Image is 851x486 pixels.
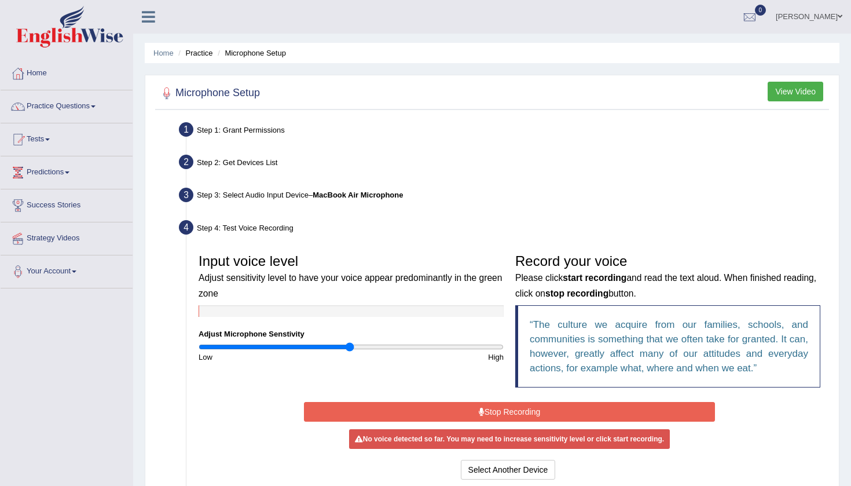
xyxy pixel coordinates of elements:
li: Microphone Setup [215,47,286,59]
div: Step 2: Get Devices List [174,151,834,177]
label: Adjust Microphone Senstivity [199,328,305,339]
button: View Video [768,82,823,101]
div: No voice detected so far. You may need to increase sensitivity level or click start recording. [349,429,670,449]
div: High [351,352,510,363]
a: Predictions [1,156,133,185]
a: Home [1,57,133,86]
span: – [309,191,404,199]
small: Please click and read the text aloud. When finished reading, click on button. [515,273,816,298]
a: Your Account [1,255,133,284]
b: stop recording [545,288,608,298]
div: Step 4: Test Voice Recording [174,217,834,242]
b: MacBook Air Microphone [313,191,403,199]
a: Tests [1,123,133,152]
a: Practice Questions [1,90,133,119]
a: Success Stories [1,189,133,218]
q: The culture we acquire from our families, schools, and communities is something that we often tak... [530,319,808,374]
h3: Record your voice [515,254,820,299]
a: Strategy Videos [1,222,133,251]
button: Select Another Device [461,460,556,480]
div: Step 1: Grant Permissions [174,119,834,144]
a: Home [153,49,174,57]
div: Step 3: Select Audio Input Device [174,184,834,210]
button: Stop Recording [304,402,714,422]
h3: Input voice level [199,254,504,299]
span: 0 [755,5,766,16]
div: Low [193,352,351,363]
small: Adjust sensitivity level to have your voice appear predominantly in the green zone [199,273,502,298]
h2: Microphone Setup [158,85,260,102]
b: start recording [563,273,626,283]
li: Practice [175,47,212,59]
